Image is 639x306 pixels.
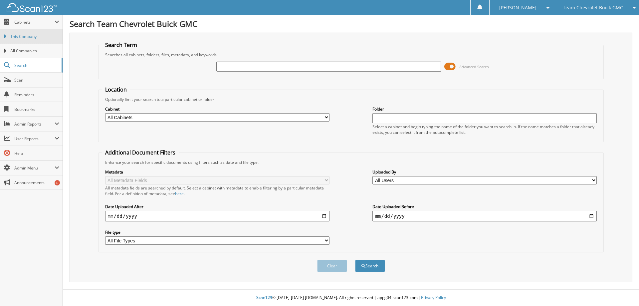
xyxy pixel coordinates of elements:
label: Uploaded By [372,169,597,175]
span: Scan [14,77,59,83]
span: All Companies [10,48,59,54]
span: Bookmarks [14,107,59,112]
label: Folder [372,106,597,112]
div: Optionally limit your search to a particular cabinet or folder [102,97,600,102]
span: Team Chevrolet Buick GMC [563,6,623,10]
span: Admin Menu [14,165,55,171]
span: [PERSON_NAME] [499,6,536,10]
span: Reminders [14,92,59,98]
button: Clear [317,260,347,272]
h1: Search Team Chevrolet Buick GMC [70,18,632,29]
label: File type [105,229,329,235]
span: Advanced Search [459,64,489,69]
a: Privacy Policy [421,295,446,300]
label: Date Uploaded After [105,204,329,209]
label: Date Uploaded Before [372,204,597,209]
div: 6 [55,180,60,185]
span: Admin Reports [14,121,55,127]
div: © [DATE]-[DATE] [DOMAIN_NAME]. All rights reserved | appg04-scan123-com | [63,290,639,306]
img: scan123-logo-white.svg [7,3,57,12]
span: Help [14,151,59,156]
legend: Location [102,86,130,93]
div: Enhance your search for specific documents using filters such as date and file type. [102,159,600,165]
button: Search [355,260,385,272]
span: Search [14,63,58,68]
span: Announcements [14,180,59,185]
span: Cabinets [14,19,55,25]
div: All metadata fields are searched by default. Select a cabinet with metadata to enable filtering b... [105,185,329,196]
legend: Additional Document Filters [102,149,179,156]
div: Searches all cabinets, folders, files, metadata, and keywords [102,52,600,58]
span: This Company [10,34,59,40]
label: Cabinet [105,106,329,112]
legend: Search Term [102,41,140,49]
span: Scan123 [256,295,272,300]
div: Select a cabinet and begin typing the name of the folder you want to search in. If the name match... [372,124,597,135]
label: Metadata [105,169,329,175]
input: end [372,211,597,221]
input: start [105,211,329,221]
a: here [175,191,184,196]
span: User Reports [14,136,55,142]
